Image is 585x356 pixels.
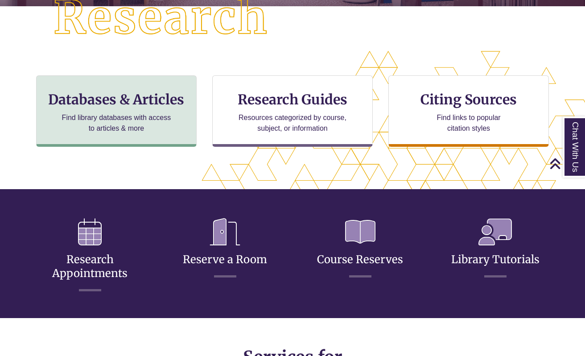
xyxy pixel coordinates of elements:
a: Back to Top [549,157,583,170]
p: Resources categorized by course, subject, or information [235,112,351,134]
a: Library Tutorials [451,231,540,266]
p: Find links to popular citation styles [425,112,512,134]
h3: Research Guides [220,91,365,108]
a: Research Guides Resources categorized by course, subject, or information [212,75,373,147]
h3: Citing Sources [414,91,523,108]
a: Course Reserves [317,231,403,266]
p: Find library databases with access to articles & more [58,112,175,134]
h3: Databases & Articles [44,91,189,108]
a: Reserve a Room [183,231,267,266]
a: Databases & Articles Find library databases with access to articles & more [36,75,197,147]
a: Research Appointments [52,231,128,280]
a: Citing Sources Find links to popular citation styles [388,75,549,147]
